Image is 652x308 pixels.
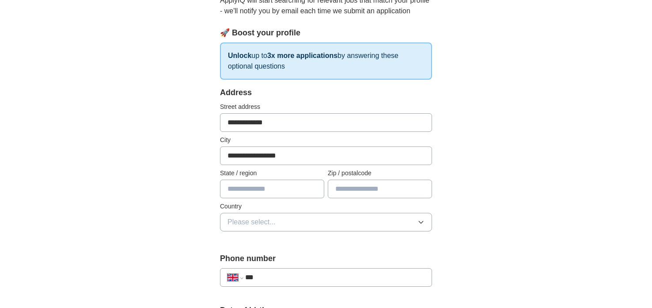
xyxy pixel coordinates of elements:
[227,217,276,227] span: Please select...
[220,213,432,231] button: Please select...
[220,202,432,211] label: Country
[220,253,432,265] label: Phone number
[220,42,432,80] p: up to by answering these optional questions
[228,52,251,59] strong: Unlock
[267,52,337,59] strong: 3x more applications
[220,169,324,178] label: State / region
[220,87,432,99] div: Address
[328,169,432,178] label: Zip / postalcode
[220,135,432,145] label: City
[220,102,432,112] label: Street address
[220,27,432,39] div: 🚀 Boost your profile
